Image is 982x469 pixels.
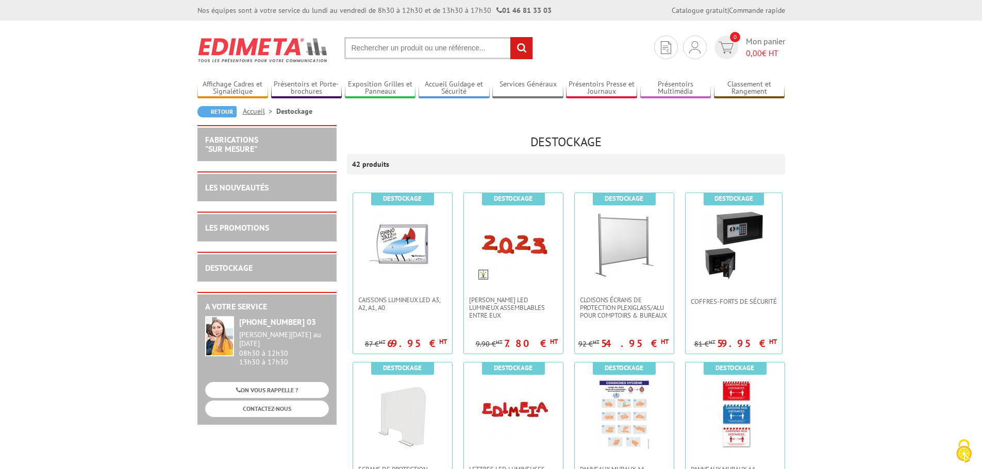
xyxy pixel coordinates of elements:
sup: HT [496,338,503,345]
b: Destockage [383,363,422,372]
img: Edimeta [197,31,329,69]
a: DESTOCKAGE [205,263,253,273]
b: Destockage [494,363,532,372]
span: 0,00 [746,48,762,58]
input: Rechercher un produit ou une référence... [344,37,533,59]
a: Présentoirs Multimédia [640,80,711,97]
a: Coffres-forts de sécurité [686,298,782,305]
sup: HT [769,337,777,346]
strong: [PHONE_NUMBER] 03 [239,317,316,327]
img: Panneaux muraux A4 [588,378,660,450]
sup: HT [709,338,715,345]
a: Accueil [243,107,276,116]
img: Coffres-forts de sécurité [697,209,770,281]
p: 92 € [578,340,600,348]
div: Nos équipes sont à votre service du lundi au vendredi de 8h30 à 12h30 et de 13h30 à 17h30 [197,5,552,15]
a: Services Généraux [492,80,563,97]
a: Retour [197,106,237,117]
span: Destockage [530,134,602,150]
img: widget-service.jpg [205,316,234,356]
div: 08h30 à 12h30 13h30 à 17h30 [239,331,329,366]
p: 59.95 € [717,340,777,346]
span: [PERSON_NAME] LED lumineux assemblables entre eux [469,296,558,319]
a: CONTACTEZ-NOUS [205,401,329,416]
sup: HT [550,337,558,346]
span: € HT [746,47,785,59]
b: Destockage [714,194,753,203]
a: Classement et Rangement [714,80,785,97]
img: Cloisons Écrans de protection Plexiglass/Alu pour comptoirs & Bureaux [588,209,660,281]
a: Cloisons Écrans de protection Plexiglass/Alu pour comptoirs & Bureaux [575,296,674,319]
h2: A votre service [205,302,329,311]
p: 87 € [365,340,386,348]
button: Cookies (fenêtre modale) [946,434,982,469]
a: Catalogue gratuit [672,6,727,15]
sup: HT [661,337,669,346]
a: Caissons lumineux LED A3, A2, A1, A0 [353,296,452,311]
a: Exposition Grilles et Panneaux [345,80,416,97]
span: 0 [730,32,740,42]
div: | [672,5,785,15]
span: Caissons lumineux LED A3, A2, A1, A0 [358,296,447,311]
b: Destockage [383,194,422,203]
p: 54.95 € [601,340,669,346]
a: Commande rapide [729,6,785,15]
sup: HT [379,338,386,345]
img: devis rapide [689,41,701,54]
b: Destockage [605,194,643,203]
a: devis rapide 0 Mon panier 0,00€ HT [712,36,785,59]
img: Caissons lumineux LED A3, A2, A1, A0 [367,209,439,281]
p: 7.80 € [504,340,558,346]
img: ECRANS DE PROTECTION PLEXIGLASS TRANSPARENT - Pieds plats [367,378,439,450]
a: FABRICATIONS"Sur Mesure" [205,134,258,154]
span: Cloisons Écrans de protection Plexiglass/Alu pour comptoirs & Bureaux [580,296,669,319]
p: 42 produits [352,154,391,175]
b: Destockage [494,194,532,203]
span: Coffres-forts de sécurité [691,298,777,305]
a: ON VOUS RAPPELLE ? [205,382,329,398]
strong: 01 46 81 33 03 [496,6,552,15]
img: Chiffres LED lumineux assemblables entre eux [477,209,550,281]
p: 81 € [694,340,715,348]
img: Cookies (fenêtre modale) [951,438,977,464]
img: Lettres LED lumineuses assemblables entre elles [477,378,550,450]
p: 9.90 € [476,340,503,348]
a: Affichage Cadres et Signalétique [197,80,269,97]
b: Destockage [715,363,754,372]
sup: HT [593,338,600,345]
a: Accueil Guidage et Sécurité [419,80,490,97]
sup: HT [439,337,447,346]
img: devis rapide [719,42,734,54]
p: 69.95 € [387,340,447,346]
img: devis rapide [661,41,671,54]
a: Présentoirs Presse et Journaux [566,80,637,97]
input: rechercher [510,37,532,59]
a: LES NOUVEAUTÉS [205,182,269,193]
span: Mon panier [746,36,785,59]
a: Présentoirs et Porte-brochures [271,80,342,97]
a: [PERSON_NAME] LED lumineux assemblables entre eux [464,296,563,319]
li: Destockage [276,106,312,116]
div: [PERSON_NAME][DATE] au [DATE] [239,331,329,348]
a: LES PROMOTIONS [205,222,269,233]
b: Destockage [605,363,643,372]
img: Panneaux muraux A4 [699,378,771,450]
